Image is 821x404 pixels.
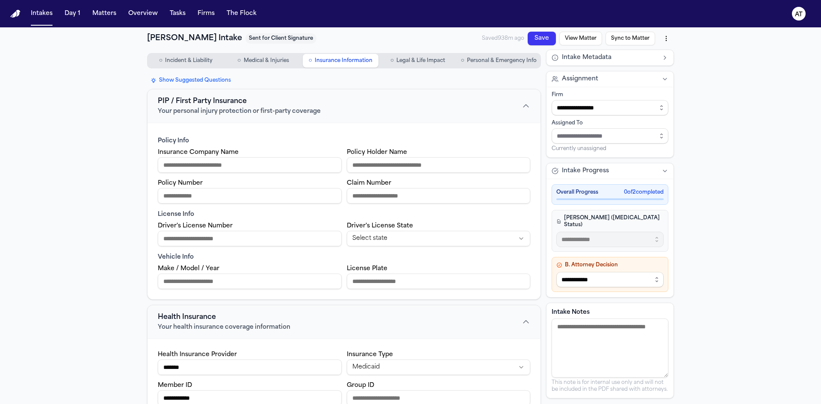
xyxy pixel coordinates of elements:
span: Legal & Life Impact [396,57,445,64]
button: More actions [659,31,674,46]
span: ○ [159,56,162,65]
h4: B. Attorney Decision [556,262,664,268]
button: Matters [89,6,120,21]
span: Health Insurance [158,312,216,322]
span: Insurance Information [315,57,372,64]
span: ○ [237,56,241,65]
button: Go to Legal & Life Impact [380,54,456,68]
button: Go to Insurance Information [303,54,378,68]
span: Overall Progress [556,189,598,196]
button: Assignment [546,71,673,87]
input: PIP insurance company [158,157,342,173]
input: Driver's License Number [158,231,342,246]
button: Show Suggested Questions [147,75,234,86]
input: Assign to staff member [552,128,668,144]
span: ○ [308,56,312,65]
span: Intake Progress [562,167,609,175]
label: Insurance Type [347,351,393,358]
div: Policy Info [158,137,530,145]
div: Assigned To [552,120,668,127]
label: License Plate [347,265,387,272]
textarea: Intake notes [552,318,668,377]
input: Health insurance provider [158,360,342,375]
button: Save [528,32,556,45]
span: Incident & Liability [165,57,213,64]
button: Intake Metadata [546,50,673,65]
label: Claim Number [347,180,391,186]
span: Saved 938m ago [482,35,524,42]
span: PIP / First Party Insurance [158,96,247,106]
div: Firm [552,91,668,98]
button: Intake Progress [546,163,673,179]
span: ○ [390,56,394,65]
button: Firms [194,6,218,21]
label: Group ID [347,382,374,389]
button: Tasks [166,6,189,21]
button: The Flock [223,6,260,21]
span: Intake Metadata [562,53,611,62]
button: Intakes [27,6,56,21]
span: Personal & Emergency Info [467,57,537,64]
label: Driver's License State [347,223,413,229]
label: Policy Holder Name [347,149,407,156]
label: Health Insurance Provider [158,351,237,358]
button: Day 1 [61,6,84,21]
input: PIP policy number [158,188,342,203]
text: AT [795,12,803,18]
button: PIP / First Party InsuranceYour personal injury protection or first-party coverage [148,89,540,123]
input: Vehicle make model year [158,274,342,289]
input: Select firm [552,100,668,115]
button: Health InsuranceYour health insurance coverage information [148,305,540,339]
span: 0 of 2 completed [624,189,664,196]
label: Driver's License Number [158,223,233,229]
h4: [PERSON_NAME] ([MEDICAL_DATA] Status) [556,215,664,228]
span: Sent for Client Signature [245,33,316,44]
input: Vehicle license plate [347,274,531,289]
label: Policy Number [158,180,203,186]
input: PIP policy holder name [347,157,531,173]
p: This note is for internal use only and will not be included in the PDF shared with attorneys. [552,379,668,393]
button: Overview [125,6,161,21]
button: Sync to Matter [605,32,655,45]
span: Currently unassigned [552,145,606,152]
img: Finch Logo [10,10,21,18]
h1: [PERSON_NAME] Intake [147,32,242,44]
label: Make / Model / Year [158,265,219,272]
span: Your health insurance coverage information [158,323,290,332]
span: Assignment [562,75,598,83]
label: Member ID [158,382,192,389]
button: Go to Incident & Liability [148,54,224,68]
button: View Matter [559,32,602,45]
a: Home [10,10,21,18]
label: Insurance Company Name [158,149,239,156]
input: PIP claim number [347,188,531,203]
span: ○ [461,56,464,65]
span: Your personal injury protection or first-party coverage [158,107,321,116]
label: Intake Notes [552,308,668,317]
button: State select [347,231,531,246]
div: Vehicle Info [158,253,530,262]
div: License Info [158,210,530,219]
button: Go to Personal & Emergency Info [458,54,540,68]
span: Medical & Injuries [244,57,289,64]
button: Go to Medical & Injuries [225,54,301,68]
